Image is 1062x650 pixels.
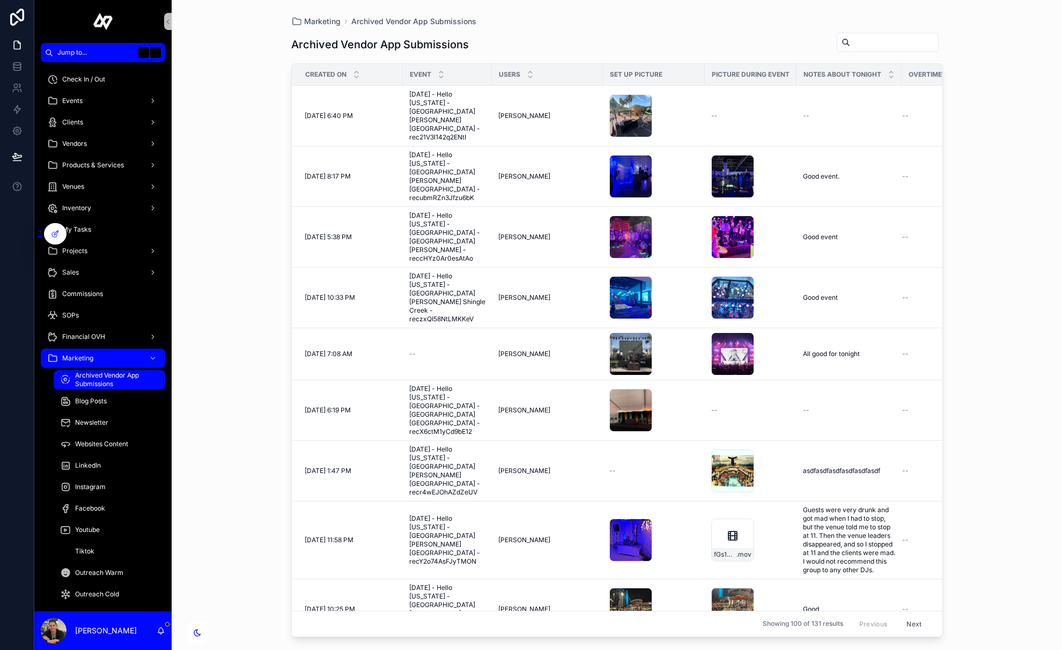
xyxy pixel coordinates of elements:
span: Commissions [62,290,103,298]
a: Inventory [41,198,165,218]
span: -- [609,467,616,475]
a: -- [902,172,969,181]
div: scrollable content [34,62,172,611]
span: [PERSON_NAME] [498,536,550,544]
span: -- [902,293,909,302]
span: Jump to... [57,48,134,57]
span: -- [711,112,718,120]
span: asdfasdfasdfasdfasdfasdf [803,467,880,475]
span: Users [499,70,520,79]
a: Good event [803,293,895,302]
a: -- [902,467,969,475]
span: Events [62,97,83,105]
span: Youtube [75,526,100,534]
span: [DATE] - Hello [US_STATE] - [GEOGRAPHIC_DATA][PERSON_NAME][GEOGRAPHIC_DATA] - rec21V3l142q2ENtI [409,90,485,142]
a: -- [902,536,969,544]
a: [DATE] 5:38 PM [305,233,396,241]
a: -- [902,112,969,120]
span: Blog Posts [75,397,107,405]
a: My Tasks [41,220,165,239]
span: [DATE] 10:25 PM [305,605,355,614]
a: Instagram [54,477,165,497]
span: Outreach Cold [75,590,119,599]
a: Vendors [41,134,165,153]
a: -- [803,406,895,415]
span: Good [803,605,819,614]
span: [PERSON_NAME] [498,293,550,302]
button: Jump to...K [41,43,165,62]
span: Marketing [304,16,341,27]
span: -- [902,536,909,544]
a: Check In / Out [41,70,165,89]
span: -- [409,350,416,358]
a: [DATE] - Hello [US_STATE] - [GEOGRAPHIC_DATA][PERSON_NAME][GEOGRAPHIC_DATA] - recr4wEJOhAZdZeUV [409,445,485,497]
a: [PERSON_NAME] [498,172,596,181]
span: Websites Content [75,440,128,448]
a: asdfasdfasdfasdfasdfasdf [803,467,895,475]
span: Overtime? [909,70,946,79]
a: [DATE] 10:33 PM [305,293,396,302]
span: Clients [62,118,83,127]
span: Event [410,70,431,79]
span: [DATE] 10:33 PM [305,293,355,302]
a: Outreach Warm [54,563,165,582]
span: [DATE] - Hello [US_STATE] - [GEOGRAPHIC_DATA] - [GEOGRAPHIC_DATA] [GEOGRAPHIC_DATA] - recX6ctM1yC... [409,385,485,436]
a: Marketing [291,16,341,27]
a: [DATE] - Hello [US_STATE] - [GEOGRAPHIC_DATA][PERSON_NAME][GEOGRAPHIC_DATA] - recY2o74AsFJyTMON [409,514,485,566]
span: [PERSON_NAME] [498,112,550,120]
a: Tiktok [54,542,165,561]
a: [DATE] - Hello [US_STATE] - [GEOGRAPHIC_DATA][PERSON_NAME] Shingle Creek - reczxQI58NtLMKKeV [409,272,485,323]
span: [PERSON_NAME] [498,467,550,475]
a: Newsletter [54,413,165,432]
a: Good event [803,233,895,241]
span: -- [902,172,909,181]
a: [DATE] 7:08 AM [305,350,396,358]
span: Inventory [62,204,91,212]
a: Guests were very drunk and got mad when I had to stop, but the venue told me to stop at 11. Then ... [803,506,895,574]
span: Vendors [62,139,87,148]
span: -- [902,406,909,415]
span: Archived Vendor App Submissions [75,371,154,388]
a: fGs1QPXV4a0TECrufEj1.mov [711,519,790,562]
span: [DATE] 6:40 PM [305,112,353,120]
span: -- [902,467,909,475]
span: Created On [305,70,346,79]
span: -- [803,112,809,120]
span: Newsletter [75,418,108,427]
span: [DATE] - Hello [US_STATE] - [GEOGRAPHIC_DATA][PERSON_NAME][GEOGRAPHIC_DATA] - recubmRZn3Jfzu6bK [409,151,485,202]
span: [DATE] 8:17 PM [305,172,351,181]
a: Commissions [41,284,165,304]
h1: Archived Vendor App Submissions [291,37,469,52]
span: [PERSON_NAME] [498,233,550,241]
a: Facebook [54,499,165,518]
span: -- [902,350,909,358]
a: Venues [41,177,165,196]
span: -- [803,406,809,415]
span: Good event. [803,172,839,181]
a: -- [711,112,790,120]
a: [PERSON_NAME] [498,605,596,614]
span: Facebook [75,504,105,513]
span: Products & Services [62,161,124,169]
span: [PERSON_NAME] [498,172,550,181]
a: -- [609,467,698,475]
span: LinkedIn [75,461,101,470]
span: Sales [62,268,79,277]
a: -- [902,605,969,614]
span: [DATE] 1:47 PM [305,467,351,475]
span: [PERSON_NAME] [498,350,550,358]
span: Financial OVH [62,333,105,341]
a: Marketing [41,349,165,368]
span: [DATE] 7:08 AM [305,350,352,358]
span: Tiktok [75,547,94,556]
a: Products & Services [41,156,165,175]
a: [PERSON_NAME] [498,536,596,544]
span: Venues [62,182,84,191]
span: [PERSON_NAME] [498,406,550,415]
a: Websites Content [54,434,165,454]
a: Financial OVH [41,327,165,346]
a: [PERSON_NAME] [498,467,596,475]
